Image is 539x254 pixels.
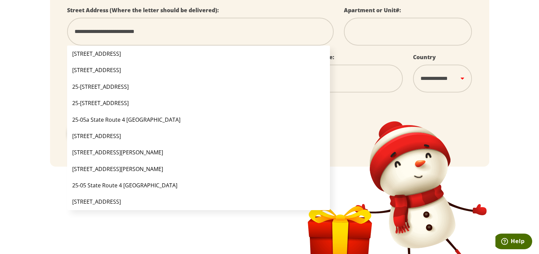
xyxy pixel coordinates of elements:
[67,177,330,193] li: 25-05 State Route 4 [GEOGRAPHIC_DATA]
[67,46,330,62] li: [STREET_ADDRESS]
[67,144,330,160] li: [STREET_ADDRESS][PERSON_NAME]
[67,6,219,14] label: Street Address (Where the letter should be delivered):
[67,193,330,210] li: [STREET_ADDRESS]
[495,234,532,251] iframe: Opens a widget where you can find more information
[344,6,401,14] label: Apartment or Unit#:
[67,79,330,95] li: 25-[STREET_ADDRESS]
[413,53,436,61] label: Country
[67,112,330,128] li: 25-05a State Route 4 [GEOGRAPHIC_DATA]
[67,128,330,144] li: [STREET_ADDRESS]
[67,161,330,177] li: [STREET_ADDRESS][PERSON_NAME]
[67,62,330,78] li: [STREET_ADDRESS]
[67,95,330,111] li: 25-[STREET_ADDRESS]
